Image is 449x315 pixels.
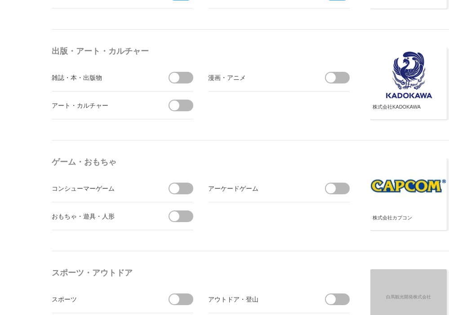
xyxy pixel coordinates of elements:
div: アウトドア・登山 [208,293,309,305]
div: 株式会社KADOKAWA [373,104,445,118]
div: 漫画・アニメ [208,72,309,83]
div: 雑誌・本・出版物 [52,72,153,83]
h4: ゲーム・おもちゃ [52,154,353,170]
h4: 出版・アート・カルチャー [52,43,353,59]
h4: スポーツ・アウトドア [52,265,353,281]
div: アーケードゲーム [208,183,309,194]
div: スポーツ [52,293,153,305]
span: 白馬観光開発株式会社 [369,289,448,304]
div: コンシューマーゲーム [52,183,153,194]
div: 株式会社カプコン [373,214,445,229]
div: おもちゃ・遊具・人形 [52,210,153,222]
div: アート・カルチャー [52,100,153,111]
